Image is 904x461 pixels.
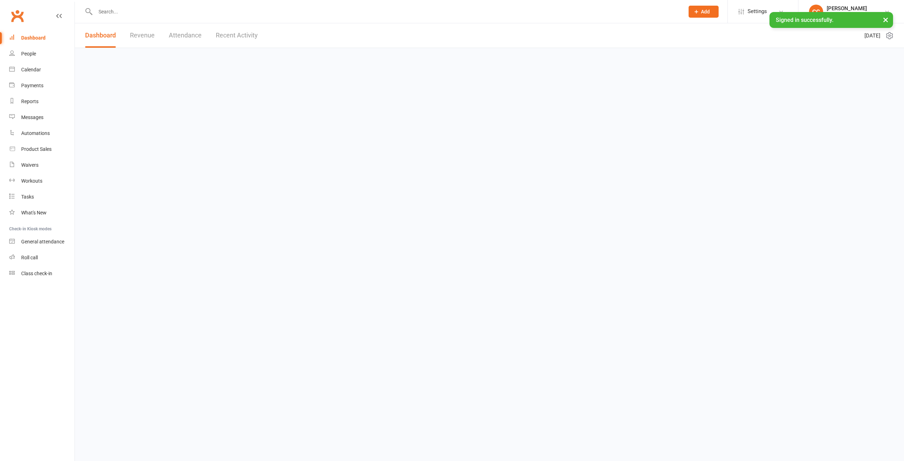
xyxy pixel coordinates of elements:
div: Automations [21,130,50,136]
span: Add [701,9,710,14]
div: General attendance [21,239,64,244]
div: [PERSON_NAME] [827,5,868,12]
a: Waivers [9,157,75,173]
a: What's New [9,205,75,221]
div: People [21,51,36,57]
div: CC [809,5,823,19]
span: Signed in successfully. [776,17,833,23]
a: Clubworx [8,7,26,25]
a: Payments [9,78,75,94]
a: Messages [9,110,75,125]
div: Waivers [21,162,38,168]
a: Reports [9,94,75,110]
div: Reports [21,99,38,104]
div: Workouts [21,178,42,184]
a: Class kiosk mode [9,266,75,282]
div: Coastal Basketball [827,12,868,18]
div: Class check-in [21,271,52,276]
div: Product Sales [21,146,52,152]
button: × [879,12,892,27]
input: Search... [93,7,679,17]
a: Roll call [9,250,75,266]
div: Messages [21,114,43,120]
a: People [9,46,75,62]
div: Roll call [21,255,38,260]
a: Calendar [9,62,75,78]
div: Tasks [21,194,34,200]
a: Product Sales [9,141,75,157]
span: [DATE] [864,31,880,40]
div: What's New [21,210,47,215]
a: Tasks [9,189,75,205]
a: Dashboard [9,30,75,46]
button: Add [689,6,719,18]
a: Recent Activity [216,23,258,48]
a: Attendance [169,23,202,48]
div: Payments [21,83,43,88]
a: Revenue [130,23,155,48]
a: Automations [9,125,75,141]
a: Dashboard [85,23,116,48]
span: Settings [748,4,767,19]
a: General attendance kiosk mode [9,234,75,250]
div: Calendar [21,67,41,72]
div: Dashboard [21,35,46,41]
a: Workouts [9,173,75,189]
